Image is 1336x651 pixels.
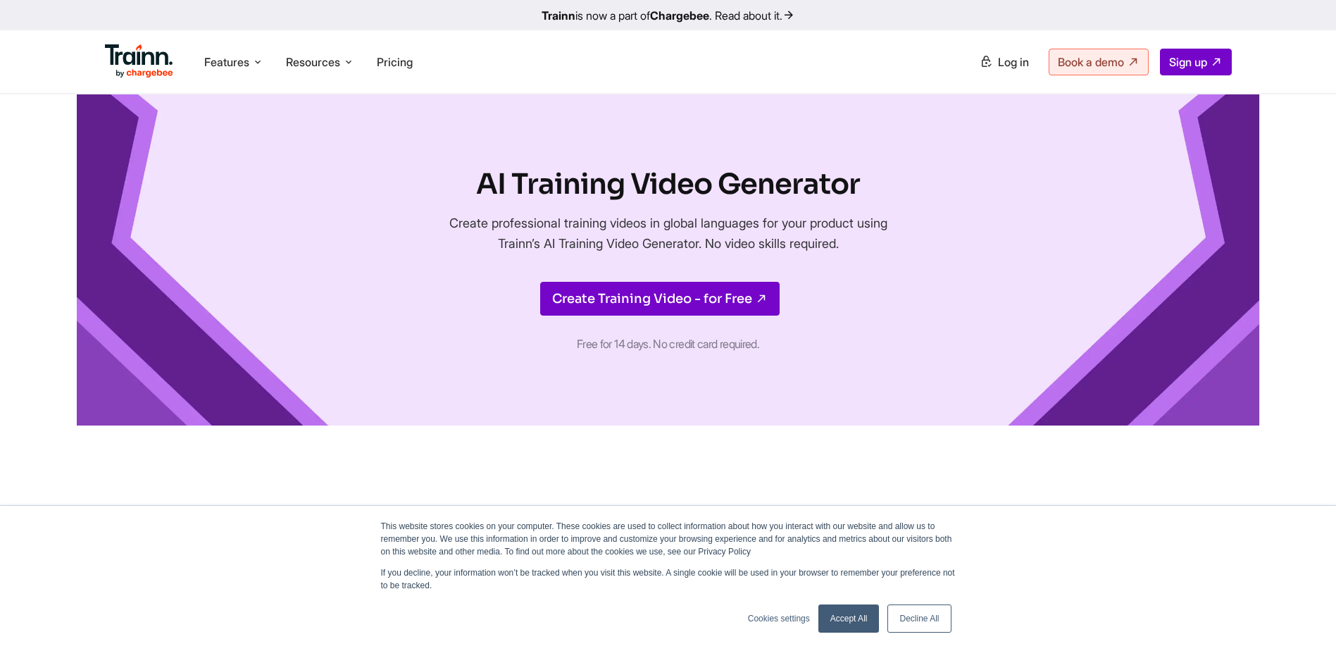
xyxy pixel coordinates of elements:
[748,612,810,625] a: Cookies settings
[381,566,956,592] p: If you decline, your information won’t be tracked when you visit this website. A single cookie wi...
[971,49,1037,75] a: Log in
[1058,55,1124,69] span: Book a demo
[540,282,780,316] a: Create Training Video - for Free
[1169,55,1207,69] span: Sign up
[542,8,575,23] b: Trainn
[887,604,951,633] a: Decline All
[381,520,956,558] p: This website stores cookies on your computer. These cookies are used to collect information about...
[432,333,904,355] p: Free for 14 days. No credit card required.
[432,213,904,254] p: Create professional training videos in global languages for your product using Trainn’s AI Traini...
[818,604,880,633] a: Accept All
[377,55,413,69] a: Pricing
[432,165,904,204] h1: AI Training Video Generator
[204,54,249,70] span: Features
[1160,49,1232,75] a: Sign up
[286,54,340,70] span: Resources
[650,8,709,23] b: Chargebee
[105,44,174,78] img: Trainn Logo
[998,55,1029,69] span: Log in
[1049,49,1149,75] a: Book a demo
